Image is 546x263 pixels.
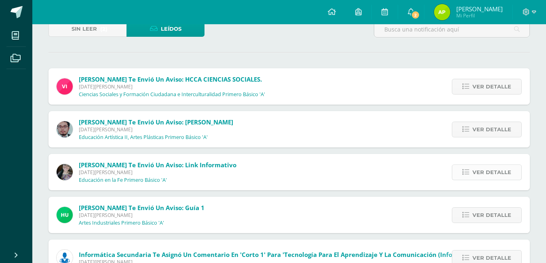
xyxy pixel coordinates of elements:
[72,21,97,36] span: Sin leer
[79,75,262,83] span: [PERSON_NAME] te envió un aviso: HCCA CIENCIAS SOCIALES.
[472,122,511,137] span: Ver detalle
[472,79,511,94] span: Ver detalle
[79,204,204,212] span: [PERSON_NAME] te envió un aviso: Guía 1
[48,21,126,37] a: Sin leer(2)
[472,165,511,180] span: Ver detalle
[79,83,265,90] span: [DATE][PERSON_NAME]
[79,134,208,141] p: Educación Artística II, Artes Plásticas Primero Básico 'A'
[411,11,420,19] span: 2
[79,169,236,176] span: [DATE][PERSON_NAME]
[79,220,164,226] p: Artes Industriales Primero Básico 'A'
[79,212,204,219] span: [DATE][PERSON_NAME]
[161,21,181,36] span: Leídos
[79,161,236,169] span: [PERSON_NAME] te envió un aviso: Link Informativo
[79,91,265,98] p: Ciencias Sociales y Formación Ciudadana e Interculturalidad Primero Básico 'A'
[434,4,450,20] img: 8c24789ac69e995d34b3b5f151a02f68.png
[374,21,529,37] input: Busca una notificación aquí
[57,164,73,180] img: 8322e32a4062cfa8b237c59eedf4f548.png
[100,21,108,36] span: (2)
[472,208,511,223] span: Ver detalle
[126,21,204,37] a: Leídos
[456,12,503,19] span: Mi Perfil
[57,121,73,137] img: 5fac68162d5e1b6fbd390a6ac50e103d.png
[79,126,233,133] span: [DATE][PERSON_NAME]
[57,78,73,95] img: bd6d0aa147d20350c4821b7c643124fa.png
[79,118,233,126] span: [PERSON_NAME] te envió un aviso: [PERSON_NAME]
[57,207,73,223] img: fd23069c3bd5c8dde97a66a86ce78287.png
[456,5,503,13] span: [PERSON_NAME]
[79,250,480,259] span: Informática Secundaria te asignó un comentario en 'Corto 1' para 'Tecnología para el Aprendizaje ...
[79,177,167,183] p: Educación en la Fe Primero Básico 'A'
